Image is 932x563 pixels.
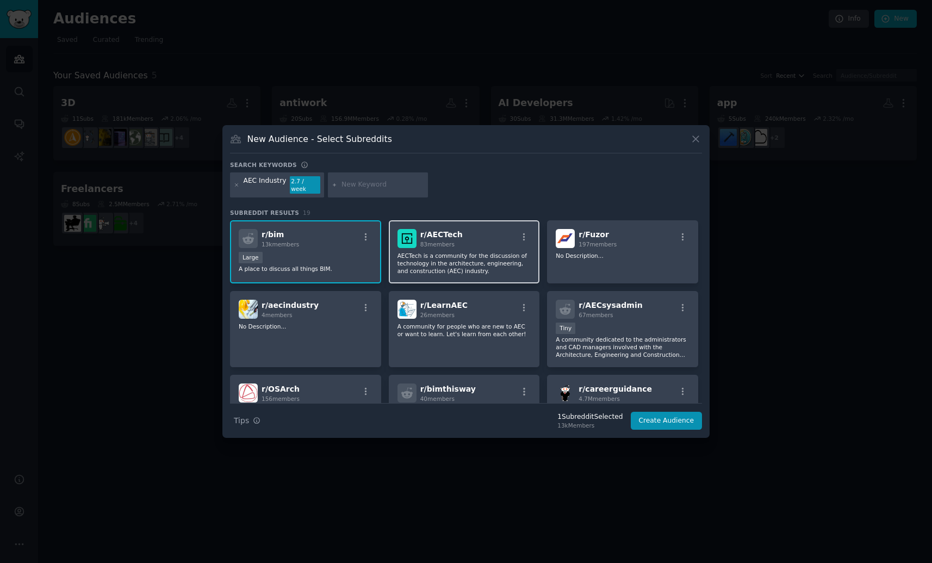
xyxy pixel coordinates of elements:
p: A community dedicated to the administrators and CAD managers involved with the Architecture, Engi... [556,336,689,358]
p: A place to discuss all things BIM. [239,265,372,273]
span: r/ bimthisway [420,385,476,393]
div: Tiny [556,323,575,334]
span: 4.7M members [579,395,620,402]
span: 4 members [262,312,293,318]
span: r/ OSArch [262,385,300,393]
h3: Search keywords [230,161,297,169]
div: AEC Industry [244,176,287,194]
div: 1 Subreddit Selected [557,412,623,422]
h3: New Audience - Select Subreddits [247,133,392,145]
p: No Description... [556,252,689,259]
span: 26 members [420,312,455,318]
button: Tips [230,411,264,430]
div: 2.7 / week [290,176,320,194]
p: No Description... [239,323,372,330]
span: r/ careerguidance [579,385,652,393]
p: A community for people who are new to AEC or want to learn. Let's learn from each other! [397,323,531,338]
input: New Keyword [341,180,424,190]
img: AECTech [397,229,417,248]
span: 40 members [420,395,455,402]
span: 19 [303,209,310,216]
span: r/ LearnAEC [420,301,468,310]
span: Tips [234,415,249,426]
span: r/ AECTech [420,230,463,239]
span: r/ aecindustry [262,301,319,310]
img: LearnAEC [397,300,417,319]
span: r/ bim [262,230,284,239]
span: 67 members [579,312,613,318]
img: OSArch [239,383,258,403]
img: Fuzor [556,229,575,248]
span: 156 members [262,395,300,402]
img: careerguidance [556,383,575,403]
img: aecindustry [239,300,258,319]
span: Subreddit Results [230,209,299,216]
div: Large [239,252,263,263]
p: AECTech is a community for the discussion of technology in the architecture, engineering, and con... [397,252,531,275]
span: r/ AECsysadmin [579,301,642,310]
button: Create Audience [631,412,703,430]
span: 197 members [579,241,617,248]
div: 13k Members [557,422,623,429]
span: 83 members [420,241,455,248]
span: 13k members [262,241,299,248]
span: r/ Fuzor [579,230,609,239]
